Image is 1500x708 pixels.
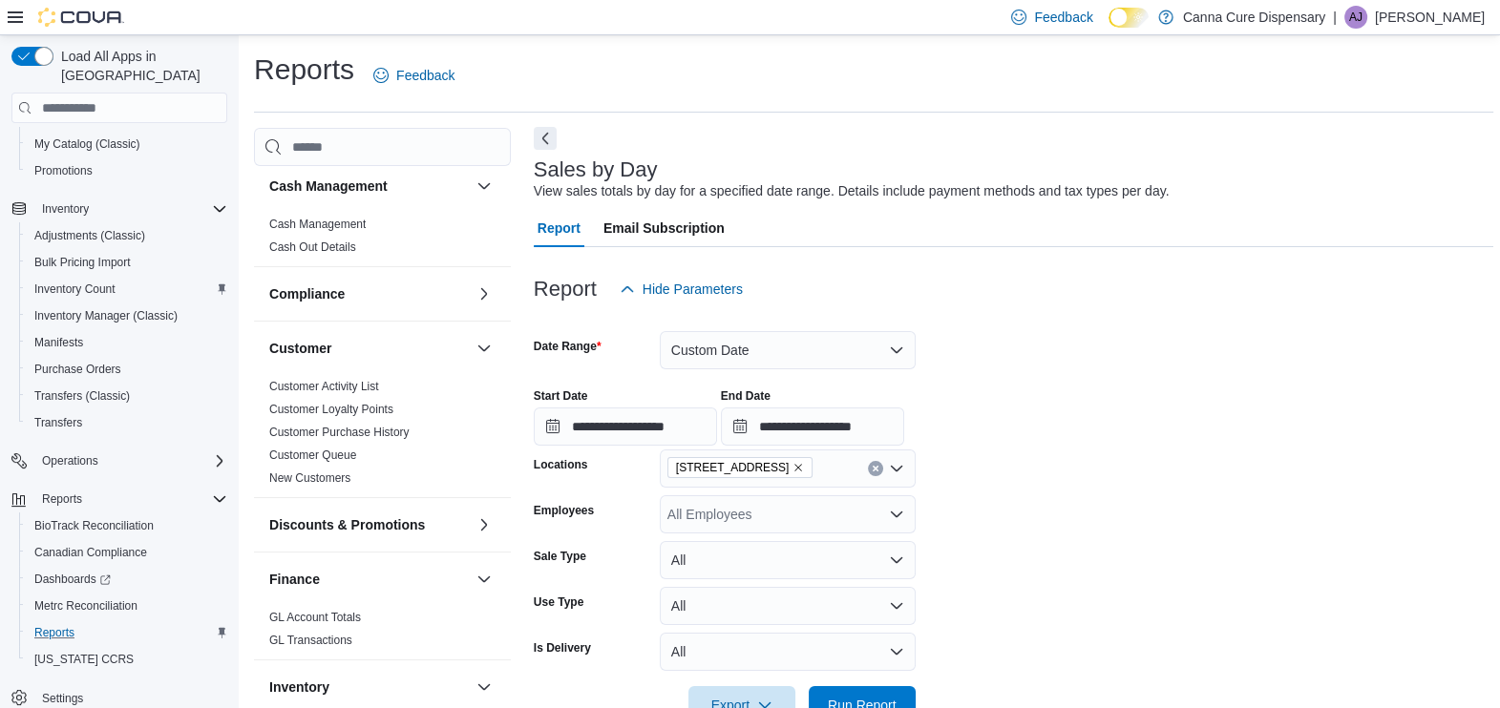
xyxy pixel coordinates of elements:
span: Reports [42,491,82,507]
span: Inventory Manager (Classic) [34,308,178,323]
a: Dashboards [19,566,235,593]
span: Canadian Compliance [27,541,227,564]
a: Adjustments (Classic) [27,224,153,247]
button: Operations [34,449,106,472]
span: Inventory Count [34,281,116,297]
button: Purchase Orders [19,356,235,383]
span: Customer Purchase History [269,425,410,440]
div: Finance [254,606,511,659]
button: BioTrack Reconciliation [19,512,235,539]
span: Settings [42,691,83,706]
span: My Catalog (Classic) [27,133,227,156]
a: My Catalog (Classic) [27,133,148,156]
span: Metrc Reconciliation [27,594,227,617]
div: Customer [254,375,511,497]
a: Inventory Manager (Classic) [27,304,185,327]
span: Transfers [34,415,82,430]
button: Remove 1023 E. 6th Ave from selection in this group [792,462,804,473]
div: View sales totals by day for a specified date range. Details include payment methods and tax type... [534,181,1170,201]
span: Feedback [396,66,454,85]
h3: Discounts & Promotions [269,515,425,534]
label: Use Type [534,594,583,610]
input: Press the down key to open a popover containing a calendar. [534,407,717,446]
a: Inventory Count [27,278,123,301]
span: Customer Activity List [269,379,379,394]
button: Compliance [269,284,469,303]
input: Press the down key to open a popover containing a calendar. [721,407,904,446]
button: All [660,587,916,625]
button: Manifests [19,329,235,356]
span: Purchase Orders [34,362,121,377]
div: Cash Management [254,213,511,266]
button: Discounts & Promotions [473,513,496,536]
button: Open list of options [889,507,904,522]
span: Transfers (Classic) [34,388,130,404]
span: Transfers (Classic) [27,385,227,407]
div: Angie Johnson [1344,6,1367,29]
span: GL Account Totals [269,610,361,625]
span: BioTrack Reconciliation [27,514,227,537]
a: Canadian Compliance [27,541,155,564]
button: Canadian Compliance [19,539,235,566]
h3: Cash Management [269,177,388,196]
span: Inventory [42,201,89,217]
span: Purchase Orders [27,358,227,381]
a: New Customers [269,471,350,485]
a: Feedback [366,56,462,94]
span: Hide Parameters [643,280,743,299]
button: Inventory [4,196,235,222]
span: New Customers [269,470,350,486]
label: Date Range [534,339,602,354]
button: Reports [19,619,235,646]
button: Customer [269,339,469,358]
a: Cash Out Details [269,240,356,254]
button: Reports [34,488,90,510]
button: Transfers (Classic) [19,383,235,409]
a: Metrc Reconciliation [27,594,145,617]
a: Dashboards [27,568,118,591]
h1: Reports [254,51,354,89]
a: Manifests [27,331,91,354]
span: Load All Apps in [GEOGRAPHIC_DATA] [53,47,227,85]
span: Operations [42,453,98,469]
h3: Inventory [269,677,329,697]
span: Washington CCRS [27,648,227,671]
a: Promotions [27,159,100,182]
button: Cash Management [473,175,496,198]
input: Dark Mode [1109,8,1149,28]
span: AJ [1349,6,1363,29]
a: BioTrack Reconciliation [27,514,161,537]
button: Custom Date [660,331,916,369]
button: Reports [4,486,235,512]
a: Bulk Pricing Import [27,251,138,274]
span: Inventory [34,198,227,220]
button: Inventory [269,677,469,697]
button: [US_STATE] CCRS [19,646,235,673]
span: Manifests [34,335,83,350]
span: Report [538,209,581,247]
span: BioTrack Reconciliation [34,518,154,533]
p: [PERSON_NAME] [1375,6,1485,29]
p: | [1333,6,1337,29]
h3: Finance [269,570,320,589]
span: Operations [34,449,227,472]
span: Adjustments (Classic) [27,224,227,247]
button: Hide Parameters [612,270,750,308]
button: Metrc Reconciliation [19,593,235,619]
span: Manifests [27,331,227,354]
span: Reports [34,625,74,640]
span: Reports [34,488,227,510]
label: Start Date [534,388,588,404]
h3: Report [534,278,597,301]
a: Reports [27,621,82,644]
button: Inventory Count [19,276,235,302]
button: Operations [4,448,235,474]
button: Open list of options [889,461,904,476]
button: Bulk Pricing Import [19,249,235,276]
h3: Compliance [269,284,345,303]
img: Cova [38,8,124,27]
span: Cash Out Details [269,239,356,255]
span: Adjustments (Classic) [34,228,145,243]
button: Finance [269,570,469,589]
button: Next [534,127,557,150]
